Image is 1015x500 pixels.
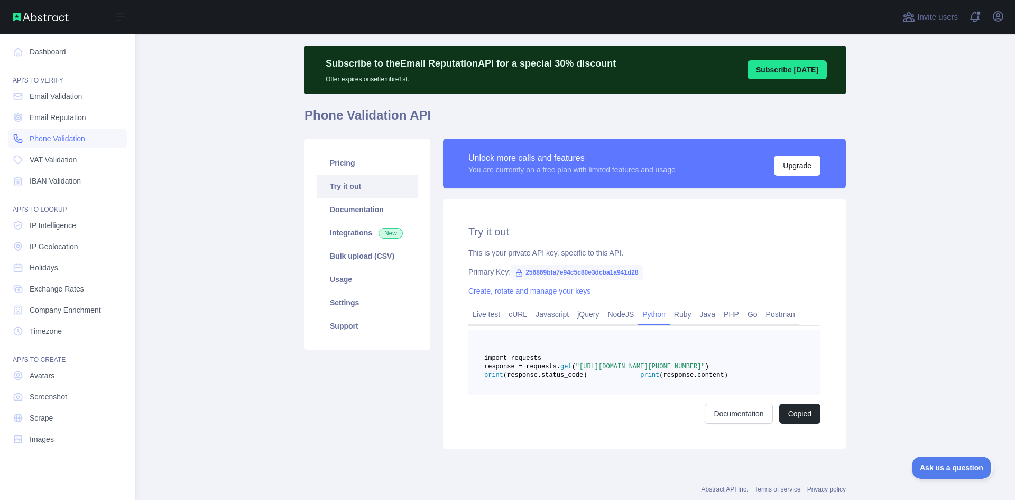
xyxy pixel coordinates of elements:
span: Company Enrichment [30,305,101,315]
a: Create, rotate and manage your keys [468,287,590,295]
a: Support [317,314,418,338]
span: Email Validation [30,91,82,102]
a: Live test [468,306,504,323]
a: Go [743,306,762,323]
span: print [640,371,659,379]
span: Timezone [30,326,62,337]
a: Screenshot [8,387,127,406]
p: Offer expires on settembre 1st. [326,71,616,84]
div: API'S TO VERIFY [8,63,127,85]
a: Javascript [531,306,573,323]
a: Company Enrichment [8,301,127,320]
span: Scrape [30,413,53,423]
a: Try it out [317,175,418,198]
a: Timezone [8,322,127,341]
button: Upgrade [774,156,820,176]
span: Email Reputation [30,112,86,123]
a: Bulk upload (CSV) [317,244,418,268]
span: Images [30,434,54,444]
span: "[URL][DOMAIN_NAME][PHONE_NUMBER]" [576,363,705,370]
a: Integrations New [317,221,418,244]
a: NodeJS [603,306,638,323]
button: Subscribe [DATE] [748,60,827,79]
a: jQuery [573,306,603,323]
a: PHP [719,306,743,323]
span: Screenshot [30,392,67,402]
a: IP Geolocation [8,237,127,256]
span: IP Geolocation [30,241,78,252]
span: ) [705,363,709,370]
div: API'S TO LOOKUP [8,193,127,214]
a: Exchange Rates [8,279,127,298]
a: Phone Validation [8,129,127,148]
span: get [560,363,572,370]
a: Java [696,306,720,323]
a: Terms of service [754,486,800,493]
span: ( [572,363,576,370]
span: 256869bfa7e94c5c80e3dcba1a941d28 [511,265,643,280]
a: cURL [504,306,531,323]
a: IBAN Validation [8,171,127,190]
span: import requests [484,354,541,362]
a: IP Intelligence [8,216,127,235]
a: Python [638,306,670,323]
button: Invite users [900,8,960,25]
span: Avatars [30,370,54,381]
div: API'S TO CREATE [8,343,127,364]
span: print [484,371,503,379]
h1: Phone Validation API [304,107,846,132]
div: You are currently on a free plan with limited features and usage [468,165,676,175]
button: Copied [779,404,820,424]
a: Usage [317,268,418,291]
span: Holidays [30,262,58,273]
span: Invite users [917,11,958,23]
span: (response.content) [659,371,728,379]
span: IP Intelligence [30,220,76,231]
a: Scrape [8,408,127,428]
span: Exchange Rates [30,284,84,294]
a: Email Validation [8,87,127,106]
span: Phone Validation [30,133,85,144]
span: VAT Validation [30,154,77,165]
span: New [379,228,403,239]
div: This is your private API key, specific to this API. [468,248,820,258]
span: (response.status_code) [503,371,587,379]
a: Settings [317,291,418,314]
a: Postman [762,306,799,323]
div: Unlock more calls and features [468,152,676,165]
div: Primary Key: [468,267,820,277]
a: Avatars [8,366,127,385]
h2: Try it out [468,224,820,239]
span: response = requests. [484,363,560,370]
iframe: Toggle Customer Support [912,457,994,479]
a: Images [8,430,127,449]
a: Holidays [8,258,127,277]
p: Subscribe to the Email Reputation API for a special 30 % discount [326,56,616,71]
a: Privacy policy [807,486,846,493]
a: Documentation [317,198,418,221]
a: Abstract API Inc. [702,486,749,493]
a: Pricing [317,151,418,175]
a: Documentation [705,404,772,424]
img: Abstract API [13,13,69,21]
span: IBAN Validation [30,176,81,186]
a: Dashboard [8,42,127,61]
a: VAT Validation [8,150,127,169]
a: Ruby [670,306,696,323]
a: Email Reputation [8,108,127,127]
